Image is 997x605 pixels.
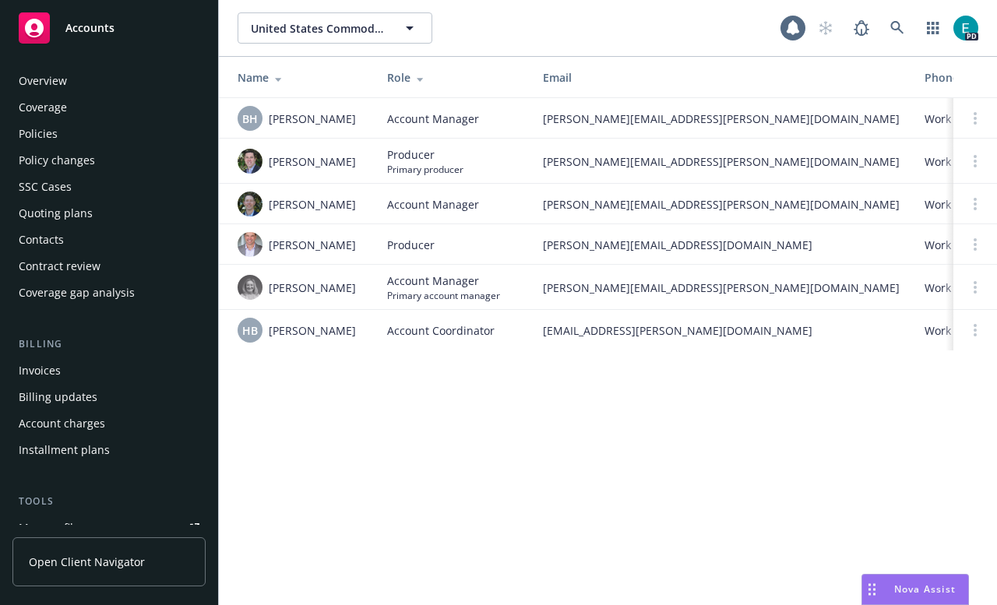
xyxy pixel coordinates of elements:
[387,146,463,163] span: Producer
[65,22,114,34] span: Accounts
[19,174,72,199] div: SSC Cases
[12,411,206,436] a: Account charges
[387,273,500,289] span: Account Manager
[238,12,432,44] button: United States Commodity Funds LLC
[12,385,206,410] a: Billing updates
[543,196,900,213] span: [PERSON_NAME][EMAIL_ADDRESS][PERSON_NAME][DOMAIN_NAME]
[387,69,518,86] div: Role
[238,232,262,257] img: photo
[269,196,356,213] span: [PERSON_NAME]
[810,12,841,44] a: Start snowing
[918,12,949,44] a: Switch app
[19,411,105,436] div: Account charges
[543,237,900,253] span: [PERSON_NAME][EMAIL_ADDRESS][DOMAIN_NAME]
[543,153,900,170] span: [PERSON_NAME][EMAIL_ADDRESS][PERSON_NAME][DOMAIN_NAME]
[387,322,495,339] span: Account Coordinator
[387,111,479,127] span: Account Manager
[12,336,206,352] div: Billing
[543,69,900,86] div: Email
[846,12,877,44] a: Report a Bug
[238,192,262,216] img: photo
[12,148,206,173] a: Policy changes
[251,20,386,37] span: United States Commodity Funds LLC
[862,575,882,604] div: Drag to move
[12,254,206,279] a: Contract review
[19,280,135,305] div: Coverage gap analysis
[882,12,913,44] a: Search
[269,237,356,253] span: [PERSON_NAME]
[12,201,206,226] a: Quoting plans
[19,201,93,226] div: Quoting plans
[543,280,900,296] span: [PERSON_NAME][EMAIL_ADDRESS][PERSON_NAME][DOMAIN_NAME]
[19,121,58,146] div: Policies
[269,280,356,296] span: [PERSON_NAME]
[19,438,110,463] div: Installment plans
[29,554,145,570] span: Open Client Navigator
[19,358,61,383] div: Invoices
[242,111,258,127] span: BH
[238,149,262,174] img: photo
[19,69,67,93] div: Overview
[12,280,206,305] a: Coverage gap analysis
[12,494,206,509] div: Tools
[387,196,479,213] span: Account Manager
[269,111,356,127] span: [PERSON_NAME]
[238,275,262,300] img: photo
[12,6,206,50] a: Accounts
[19,385,97,410] div: Billing updates
[12,227,206,252] a: Contacts
[242,322,258,339] span: HB
[12,515,206,540] a: Manage files
[12,95,206,120] a: Coverage
[894,582,956,596] span: Nova Assist
[238,69,362,86] div: Name
[387,289,500,302] span: Primary account manager
[953,16,978,40] img: photo
[12,121,206,146] a: Policies
[12,438,206,463] a: Installment plans
[387,237,435,253] span: Producer
[19,95,67,120] div: Coverage
[12,358,206,383] a: Invoices
[387,163,463,176] span: Primary producer
[12,174,206,199] a: SSC Cases
[19,254,100,279] div: Contract review
[19,515,85,540] div: Manage files
[19,227,64,252] div: Contacts
[861,574,969,605] button: Nova Assist
[12,69,206,93] a: Overview
[269,153,356,170] span: [PERSON_NAME]
[543,111,900,127] span: [PERSON_NAME][EMAIL_ADDRESS][PERSON_NAME][DOMAIN_NAME]
[269,322,356,339] span: [PERSON_NAME]
[19,148,95,173] div: Policy changes
[543,322,900,339] span: [EMAIL_ADDRESS][PERSON_NAME][DOMAIN_NAME]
